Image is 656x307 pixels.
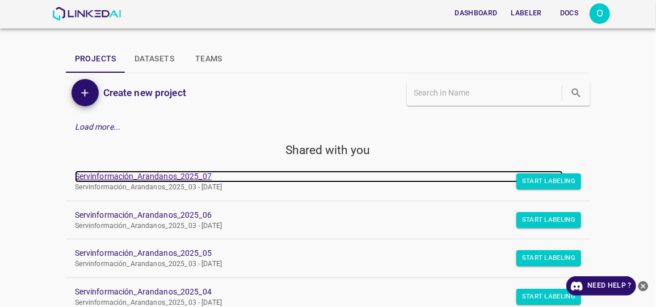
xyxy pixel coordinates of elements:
a: Servinformación_Arandanos_2025_06 [75,209,564,221]
button: Start Labeling [516,289,582,305]
button: Open settings [590,3,610,24]
button: Labeler [507,4,546,23]
h5: Shared with you [66,142,591,158]
p: Servinformación_Arandanos_2025_03 - [DATE] [75,182,564,193]
button: Projects [66,45,125,73]
button: search [565,81,588,105]
img: LinkedAI [52,7,121,20]
a: Create new project [99,85,186,101]
a: Dashboard [448,2,504,25]
button: Datasets [125,45,183,73]
a: Docs [549,2,590,25]
button: close-help [636,276,650,296]
a: Need Help ? [566,276,636,296]
div: Load more... [66,117,591,138]
button: Start Labeling [516,250,582,266]
input: Search in Name [414,85,560,101]
a: Labeler [504,2,549,25]
em: Load more... [75,122,121,131]
p: Servinformación_Arandanos_2025_03 - [DATE] [75,259,564,269]
h6: Create new project [103,85,186,101]
a: Servinformación_Arandanos_2025_04 [75,286,564,298]
p: Servinformación_Arandanos_2025_03 - [DATE] [75,221,564,231]
button: Start Labeling [516,212,582,228]
div: O [590,3,610,24]
button: Start Labeling [516,173,582,189]
button: Teams [183,45,234,73]
a: Servinformación_Arandanos_2025_05 [75,247,564,259]
a: Servinformación_Arandanos_2025_07 [75,171,564,182]
button: Docs [551,4,587,23]
button: Dashboard [450,4,502,23]
button: Add [72,79,99,106]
